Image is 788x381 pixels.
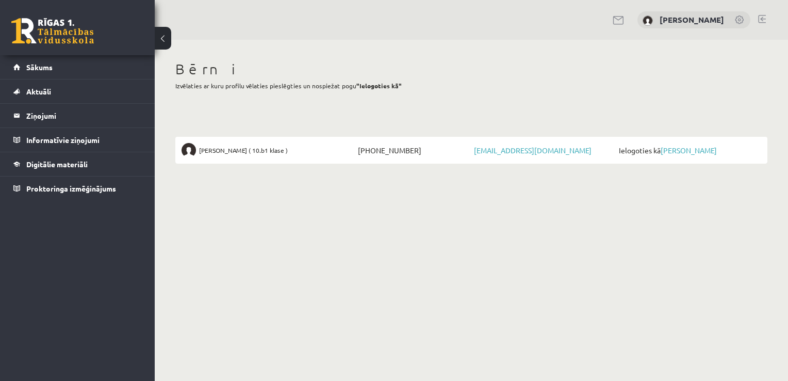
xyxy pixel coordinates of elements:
span: Sākums [26,62,53,72]
a: Digitālie materiāli [13,152,142,176]
legend: Ziņojumi [26,104,142,128]
a: Informatīvie ziņojumi [13,128,142,152]
img: Irina Jarošenko [643,15,653,26]
img: Elīna Kivriņa [182,143,196,157]
b: "Ielogoties kā" [356,82,402,90]
span: Proktoringa izmēģinājums [26,184,116,193]
legend: Informatīvie ziņojumi [26,128,142,152]
a: Ziņojumi [13,104,142,128]
h1: Bērni [175,60,767,78]
a: [PERSON_NAME] [661,146,717,155]
a: Aktuāli [13,80,142,103]
a: [PERSON_NAME] [660,14,724,25]
a: Proktoringa izmēģinājums [13,177,142,200]
span: [PHONE_NUMBER] [355,143,471,157]
a: [EMAIL_ADDRESS][DOMAIN_NAME] [474,146,592,155]
span: Ielogoties kā [616,143,761,157]
span: Digitālie materiāli [26,160,88,169]
a: Sākums [13,55,142,79]
p: Izvēlaties ar kuru profilu vēlaties pieslēgties un nospiežat pogu [175,81,767,90]
a: Rīgas 1. Tālmācības vidusskola [11,18,94,44]
span: Aktuāli [26,87,51,96]
span: [PERSON_NAME] ( 10.b1 klase ) [199,143,288,157]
